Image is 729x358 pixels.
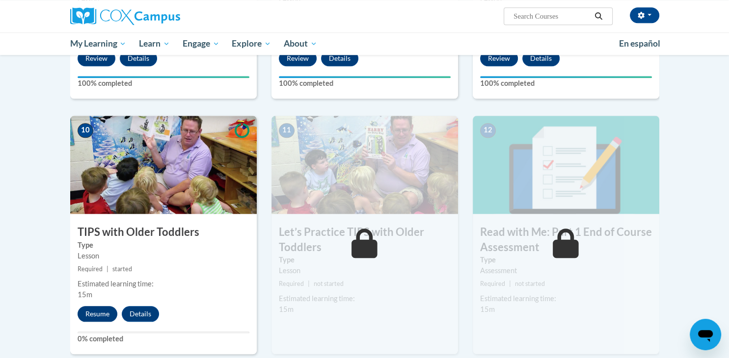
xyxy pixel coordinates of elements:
[473,225,659,255] h3: Read with Me: Part 1 End of Course Assessment
[279,293,451,304] div: Estimated learning time:
[78,123,93,138] span: 10
[591,10,606,22] button: Search
[279,280,304,287] span: Required
[308,280,310,287] span: |
[78,251,249,261] div: Lesson
[279,78,451,89] label: 100% completed
[480,305,495,313] span: 15m
[176,32,226,55] a: Engage
[480,255,652,265] label: Type
[480,265,652,276] div: Assessment
[619,38,660,49] span: En español
[279,305,294,313] span: 15m
[183,38,219,50] span: Engage
[480,293,652,304] div: Estimated learning time:
[78,265,103,273] span: Required
[284,38,317,50] span: About
[78,76,249,78] div: Your progress
[630,7,659,23] button: Account Settings
[314,280,344,287] span: not started
[613,33,667,54] a: En español
[473,116,659,214] img: Course Image
[70,116,257,214] img: Course Image
[515,280,545,287] span: not started
[279,123,295,138] span: 11
[509,280,511,287] span: |
[279,51,317,66] button: Review
[78,78,249,89] label: 100% completed
[70,38,126,50] span: My Learning
[78,306,117,322] button: Resume
[133,32,176,55] a: Learn
[271,116,458,214] img: Course Image
[271,225,458,255] h3: Let’s Practice TIPS with Older Toddlers
[480,76,652,78] div: Your progress
[279,265,451,276] div: Lesson
[480,123,496,138] span: 12
[480,78,652,89] label: 100% completed
[78,333,249,344] label: 0% completed
[321,51,358,66] button: Details
[480,51,518,66] button: Review
[78,51,115,66] button: Review
[522,51,560,66] button: Details
[279,76,451,78] div: Your progress
[70,7,257,25] a: Cox Campus
[120,51,157,66] button: Details
[112,265,132,273] span: started
[139,38,170,50] span: Learn
[122,306,159,322] button: Details
[690,319,721,350] iframe: Button to launch messaging window
[78,290,92,299] span: 15m
[64,32,133,55] a: My Learning
[279,255,451,265] label: Type
[70,225,257,240] h3: TIPS with Older Toddlers
[78,240,249,251] label: Type
[225,32,277,55] a: Explore
[70,7,180,25] img: Cox Campus
[277,32,324,55] a: About
[55,32,674,55] div: Main menu
[107,265,108,273] span: |
[480,280,505,287] span: Required
[513,10,591,22] input: Search Courses
[232,38,271,50] span: Explore
[78,279,249,289] div: Estimated learning time:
